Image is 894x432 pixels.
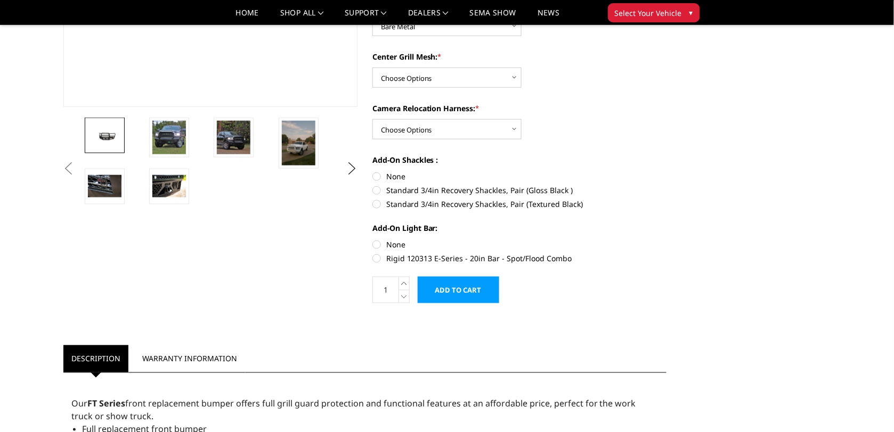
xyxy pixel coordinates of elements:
[345,9,387,24] a: Support
[372,222,667,234] label: Add-On Light Bar:
[470,9,516,24] a: SEMA Show
[615,7,682,19] span: Select Your Vehicle
[372,185,667,196] label: Standard 3/4in Recovery Shackles, Pair (Gloss Black )
[344,161,360,177] button: Next
[372,198,667,210] label: Standard 3/4in Recovery Shackles, Pair (Textured Black)
[61,161,77,177] button: Previous
[372,171,667,182] label: None
[134,345,245,372] a: Warranty Information
[538,9,559,24] a: News
[236,9,259,24] a: Home
[372,253,667,264] label: Rigid 120313 E-Series - 20in Bar - Spot/Flood Combo
[408,9,449,24] a: Dealers
[71,398,636,422] span: Our front replacement bumper offers full grill guard protection and functional features at an aff...
[372,154,667,165] label: Add-On Shackles :
[88,175,121,197] img: 2019-2025 Ram 2500-3500 - FT Series - Extreme Front Bumper
[372,103,667,114] label: Camera Relocation Harness:
[689,7,693,18] span: ▾
[418,277,499,303] input: Add to Cart
[280,9,323,24] a: shop all
[152,121,186,154] img: 2019-2025 Ram 2500-3500 - FT Series - Extreme Front Bumper
[217,121,250,154] img: 2019-2025 Ram 2500-3500 - FT Series - Extreme Front Bumper
[88,128,121,143] img: 2019-2025 Ram 2500-3500 - FT Series - Extreme Front Bumper
[841,381,894,432] iframe: Chat Widget
[87,398,125,410] strong: FT Series
[608,3,700,22] button: Select Your Vehicle
[63,345,128,372] a: Description
[372,51,667,62] label: Center Grill Mesh:
[152,175,186,197] img: 2019-2025 Ram 2500-3500 - FT Series - Extreme Front Bumper
[282,121,315,165] img: 2019-2025 Ram 2500-3500 - FT Series - Extreme Front Bumper
[372,239,667,250] label: None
